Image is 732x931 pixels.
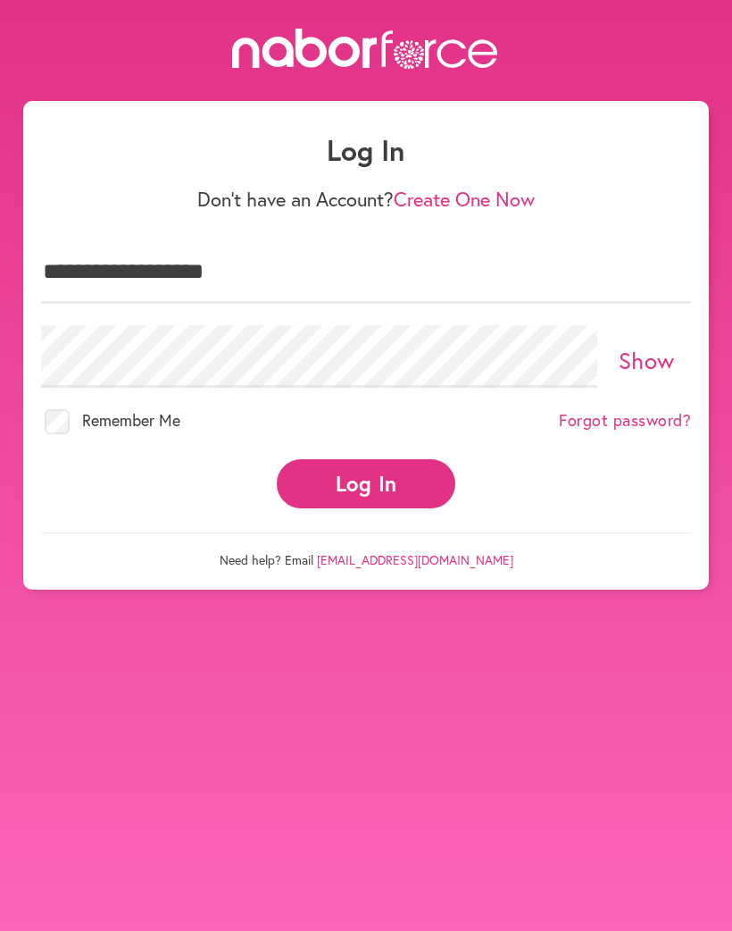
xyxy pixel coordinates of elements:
[559,411,691,431] a: Forgot password?
[82,409,180,431] span: Remember Me
[41,533,691,568] p: Need help? Email
[277,459,455,508] button: Log In
[41,133,691,167] h1: Log In
[619,345,675,375] a: Show
[394,186,535,212] a: Create One Now
[41,188,691,211] p: Don't have an Account?
[317,551,513,568] a: [EMAIL_ADDRESS][DOMAIN_NAME]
